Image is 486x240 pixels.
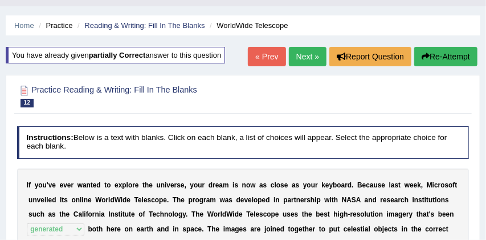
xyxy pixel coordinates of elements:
[60,181,64,189] b: e
[134,196,138,204] b: T
[378,181,382,189] b: s
[82,210,84,218] b: l
[185,181,186,189] b: ,
[250,181,255,189] b: w
[332,196,334,204] b: t
[275,210,279,218] b: e
[387,196,391,204] b: s
[198,181,202,189] b: u
[200,210,204,218] b: e
[348,210,350,218] b: -
[232,210,234,218] b: i
[352,196,356,204] b: S
[325,181,329,189] b: e
[115,181,119,189] b: e
[438,181,441,189] b: r
[129,210,131,218] b: t
[17,83,297,107] h2: Practice Reading & Writing: Fill In The Blanks
[246,210,250,218] b: T
[48,181,52,189] b: v
[203,196,206,204] b: r
[111,210,115,218] b: n
[235,181,239,189] b: s
[435,196,437,204] b: i
[291,210,295,218] b: e
[76,196,80,204] b: n
[441,196,445,204] b: n
[84,196,88,204] b: n
[445,181,449,189] b: s
[207,20,288,31] li: WorldWide Telescope
[62,196,64,204] b: t
[108,210,110,218] b: I
[434,181,438,189] b: c
[287,210,291,218] b: s
[352,181,353,189] b: .
[157,181,161,189] b: u
[110,196,114,204] b: d
[368,196,372,204] b: n
[308,210,312,218] b: e
[362,181,366,189] b: e
[63,181,67,189] b: v
[59,210,62,218] b: t
[95,210,99,218] b: n
[174,210,178,218] b: o
[26,133,73,142] b: Instructions:
[357,210,361,218] b: s
[119,181,122,189] b: x
[131,210,135,218] b: e
[418,196,422,204] b: s
[95,196,101,204] b: W
[337,181,341,189] b: o
[440,181,444,189] b: o
[83,181,87,189] b: a
[307,181,311,189] b: o
[143,210,145,218] b: f
[207,210,214,218] b: W
[44,196,46,204] b: i
[365,210,366,218] b: l
[381,196,383,204] b: r
[413,196,414,204] b: i
[43,181,47,189] b: u
[93,181,97,189] b: e
[14,21,34,30] a: Home
[47,181,48,189] b: '
[311,181,315,189] b: u
[177,196,181,204] b: h
[220,210,222,218] b: l
[170,181,174,189] b: e
[186,210,187,218] b: .
[263,181,267,189] b: s
[135,181,139,189] b: e
[289,47,326,66] a: Next »
[80,196,81,204] b: l
[160,210,164,218] b: h
[256,210,260,218] b: e
[28,196,32,204] b: u
[138,196,142,204] b: e
[271,181,275,189] b: c
[421,181,423,189] b: ,
[324,210,328,218] b: s
[432,181,434,189] b: i
[32,196,36,204] b: n
[330,196,332,204] b: i
[66,210,70,218] b: e
[284,181,288,189] b: e
[190,181,194,189] b: y
[101,196,105,204] b: o
[428,196,432,204] b: u
[161,181,165,189] b: n
[373,196,377,204] b: d
[128,181,132,189] b: o
[142,196,144,204] b: l
[121,210,122,218] b: i
[115,210,119,218] b: s
[122,181,126,189] b: p
[106,196,109,204] b: r
[72,196,76,204] b: o
[398,196,401,204] b: r
[320,210,324,218] b: e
